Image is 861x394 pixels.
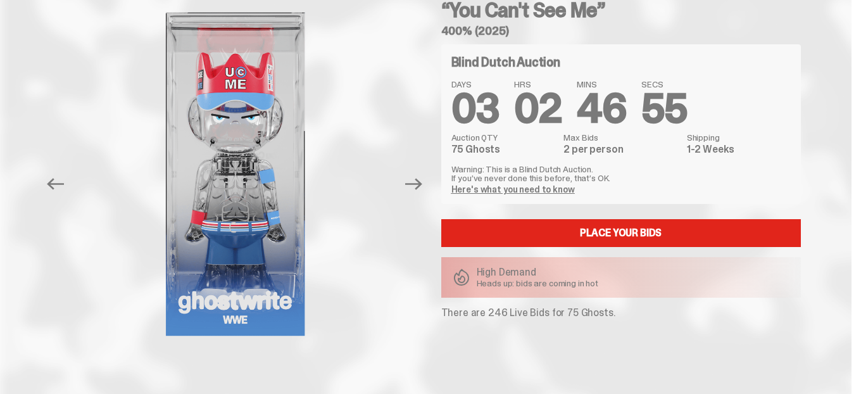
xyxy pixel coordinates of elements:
[563,133,679,142] dt: Max Bids
[42,170,70,198] button: Previous
[451,165,791,182] p: Warning: This is a Blind Dutch Auction. If you’ve never done this before, that’s OK.
[687,133,791,142] dt: Shipping
[451,56,560,68] h4: Blind Dutch Auction
[563,144,679,155] dd: 2 per person
[477,279,599,288] p: Heads up: bids are coming in hot
[514,80,562,89] span: HRS
[451,82,500,135] span: 03
[451,144,556,155] dd: 75 Ghosts
[641,80,688,89] span: SECS
[441,219,801,247] a: Place your Bids
[441,25,801,37] h5: 400% (2025)
[514,82,562,135] span: 02
[641,82,688,135] span: 55
[577,80,626,89] span: MINS
[441,308,801,318] p: There are 246 Live Bids for 75 Ghosts.
[451,184,575,195] a: Here's what you need to know
[451,133,556,142] dt: Auction QTY
[477,267,599,277] p: High Demand
[577,82,626,135] span: 46
[400,170,428,198] button: Next
[687,144,791,155] dd: 1-2 Weeks
[451,80,500,89] span: DAYS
